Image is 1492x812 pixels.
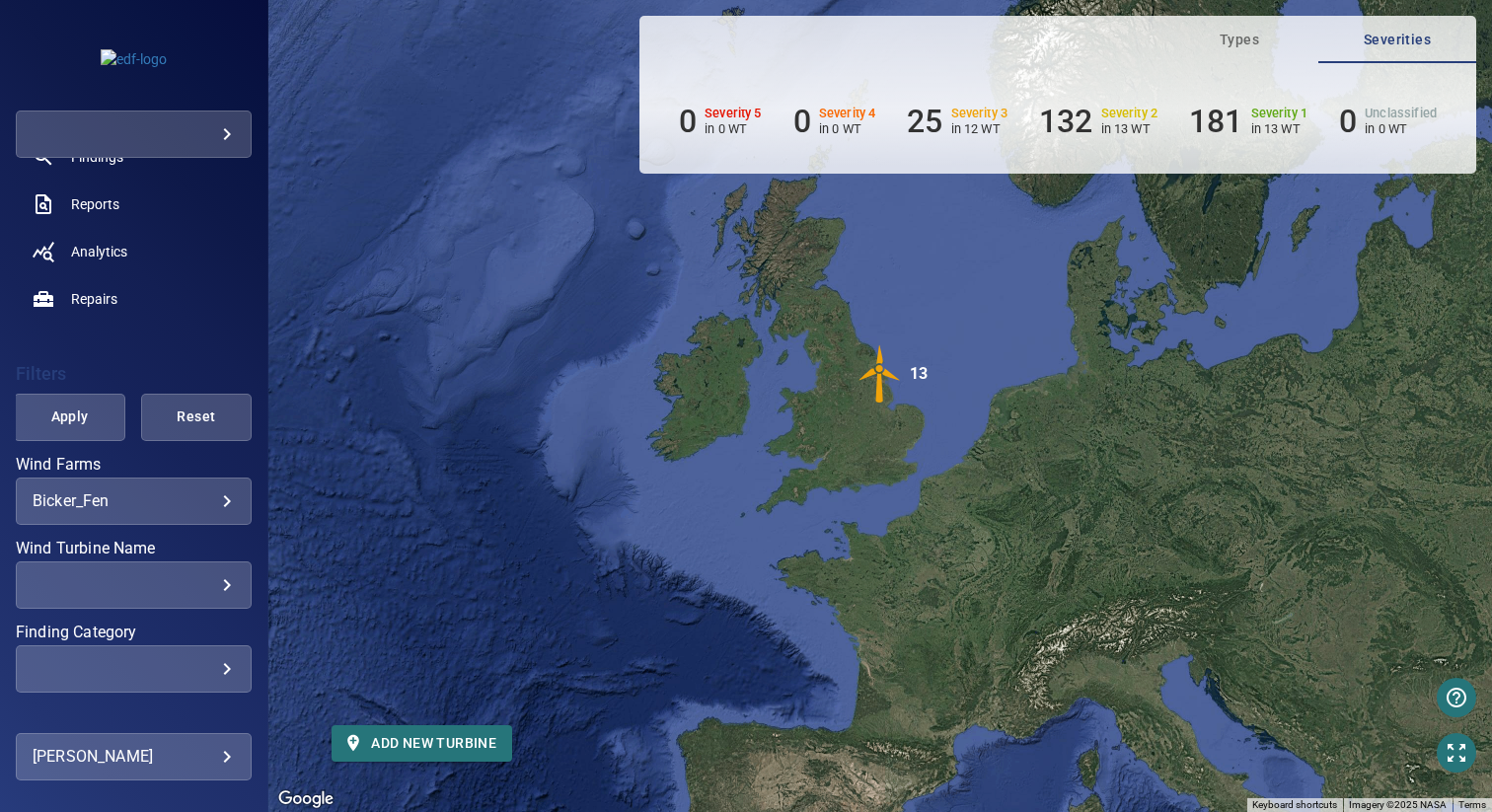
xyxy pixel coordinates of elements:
li: Severity 5 [679,103,762,140]
a: Terms (opens in new tab) [1458,799,1486,810]
button: Keyboard shortcuts [1252,798,1337,812]
div: edf [16,111,252,158]
h6: Severity 4 [819,107,876,120]
li: Severity 3 [907,103,1007,140]
a: repairs noActive [16,275,252,323]
a: Open this area in Google Maps (opens a new window) [273,786,338,812]
span: Repairs [71,289,117,309]
span: Imagery ©2025 NASA [1349,799,1447,810]
p: in 13 WT [1101,121,1158,136]
div: Finding Category [16,645,252,693]
span: Types [1172,28,1306,52]
li: Severity 1 [1189,103,1307,140]
div: Wind Farms [16,478,252,525]
li: Severity 2 [1039,103,1157,140]
p: in 12 WT [951,121,1008,136]
button: Apply [14,394,124,441]
h6: Severity 5 [705,107,762,120]
h6: 0 [793,103,811,140]
gmp-advanced-marker: 13 [851,344,910,406]
p: in 13 WT [1251,121,1308,136]
button: Add new turbine [332,725,512,762]
p: in 0 WT [819,121,876,136]
label: Wind Farms [16,457,252,473]
h6: Severity 3 [951,107,1008,120]
span: Apply [38,405,100,429]
label: Finding Category [16,625,252,640]
span: Reset [166,405,227,429]
h6: 25 [907,103,942,140]
a: analytics noActive [16,228,252,275]
a: reports noActive [16,181,252,228]
img: Google [273,786,338,812]
label: Wind Turbine Name [16,541,252,556]
span: Severities [1330,28,1464,52]
h6: 0 [679,103,697,140]
div: Wind Turbine Name [16,561,252,609]
span: Reports [71,194,119,214]
p: in 0 WT [1365,121,1437,136]
h4: Filters [16,364,252,384]
span: Add new turbine [347,731,496,756]
img: windFarmIconCat3.svg [851,344,910,404]
div: Bicker_Fen [33,491,235,510]
li: Severity 4 [793,103,876,140]
span: Analytics [71,242,127,261]
p: in 0 WT [705,121,762,136]
h6: 132 [1039,103,1092,140]
div: 13 [910,344,928,404]
li: Severity Unclassified [1339,103,1437,140]
h6: Severity 2 [1101,107,1158,120]
div: [PERSON_NAME] [33,741,235,773]
h6: 0 [1339,103,1357,140]
h6: 181 [1189,103,1242,140]
button: Reset [141,394,252,441]
img: edf-logo [101,49,167,69]
h6: Unclassified [1365,107,1437,120]
h6: Severity 1 [1251,107,1308,120]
